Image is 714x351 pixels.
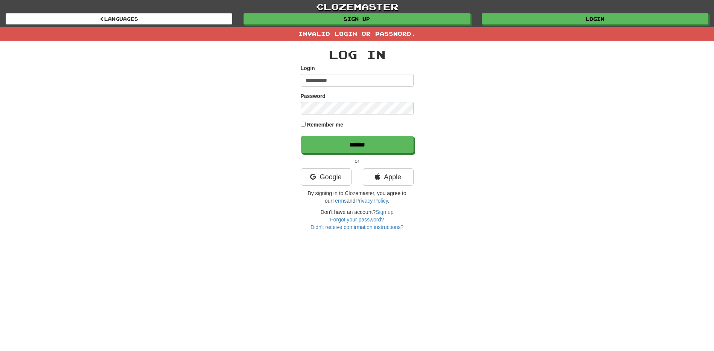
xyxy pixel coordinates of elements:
[332,198,347,204] a: Terms
[376,209,393,215] a: Sign up
[301,92,326,100] label: Password
[363,168,414,186] a: Apple
[330,217,384,223] a: Forgot your password?
[301,168,352,186] a: Google
[244,13,470,24] a: Sign up
[355,198,388,204] a: Privacy Policy
[301,189,414,204] p: By signing in to Clozemaster, you agree to our and .
[301,208,414,231] div: Don't have an account?
[6,13,232,24] a: Languages
[301,64,315,72] label: Login
[301,48,414,61] h2: Log In
[482,13,708,24] a: Login
[301,157,414,165] p: or
[307,121,343,128] label: Remember me
[311,224,403,230] a: Didn't receive confirmation instructions?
